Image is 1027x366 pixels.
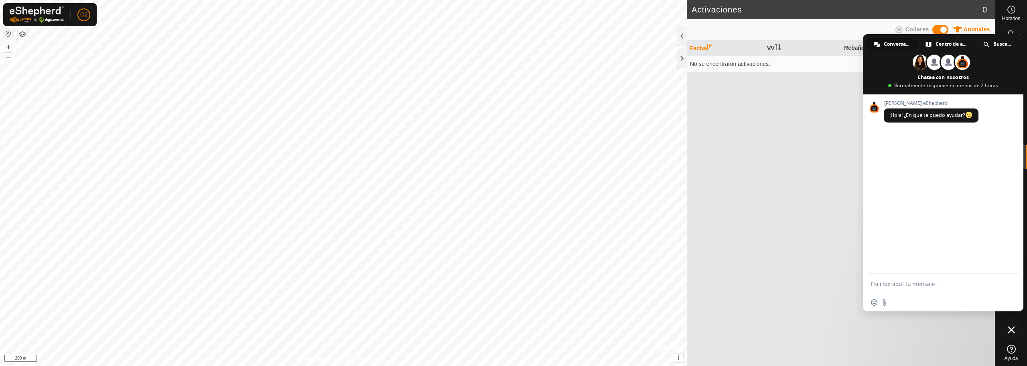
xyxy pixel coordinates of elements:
[905,26,929,33] span: Collares
[358,356,385,363] a: Contáctenos
[918,38,975,50] div: Centro de ayuda
[4,42,13,52] button: +
[692,5,982,14] h2: Activaciones
[964,26,990,33] span: Animales
[674,354,683,362] button: i
[4,29,13,39] button: Restablecer Mapa
[764,41,841,56] th: VV
[302,356,348,363] a: Política de Privacidad
[80,10,87,19] span: C2
[678,354,680,361] span: i
[889,112,973,119] span: ¡Hola! ¿En qué te puedo ayudar?
[884,100,978,106] span: [PERSON_NAME] eShepherd
[4,53,13,62] button: –
[1002,16,1020,21] span: Horarios
[18,29,27,39] button: Capas del Mapa
[706,45,712,51] p-sorticon: Activar para ordenar
[687,56,995,72] td: No se encontraron activaciones.
[884,38,909,50] span: Conversación
[936,38,967,50] span: Centro de ayuda
[687,41,764,56] th: Fecha
[871,299,877,306] span: Insertar un emoji
[999,318,1023,342] div: Cerrar el chat
[10,6,64,23] img: Logo Gallagher
[867,38,917,50] div: Conversación
[995,341,1027,364] a: Ayuda
[871,280,998,288] textarea: Escribe aquí tu mensaje...
[1005,356,1018,361] span: Ayuda
[881,299,888,306] span: Enviar un archivo
[982,4,987,16] span: 0
[841,41,918,56] th: Rebaño / Animales
[993,38,1012,50] span: Buscar en
[976,38,1020,50] div: Buscar en
[775,45,781,51] p-sorticon: Activar para ordenar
